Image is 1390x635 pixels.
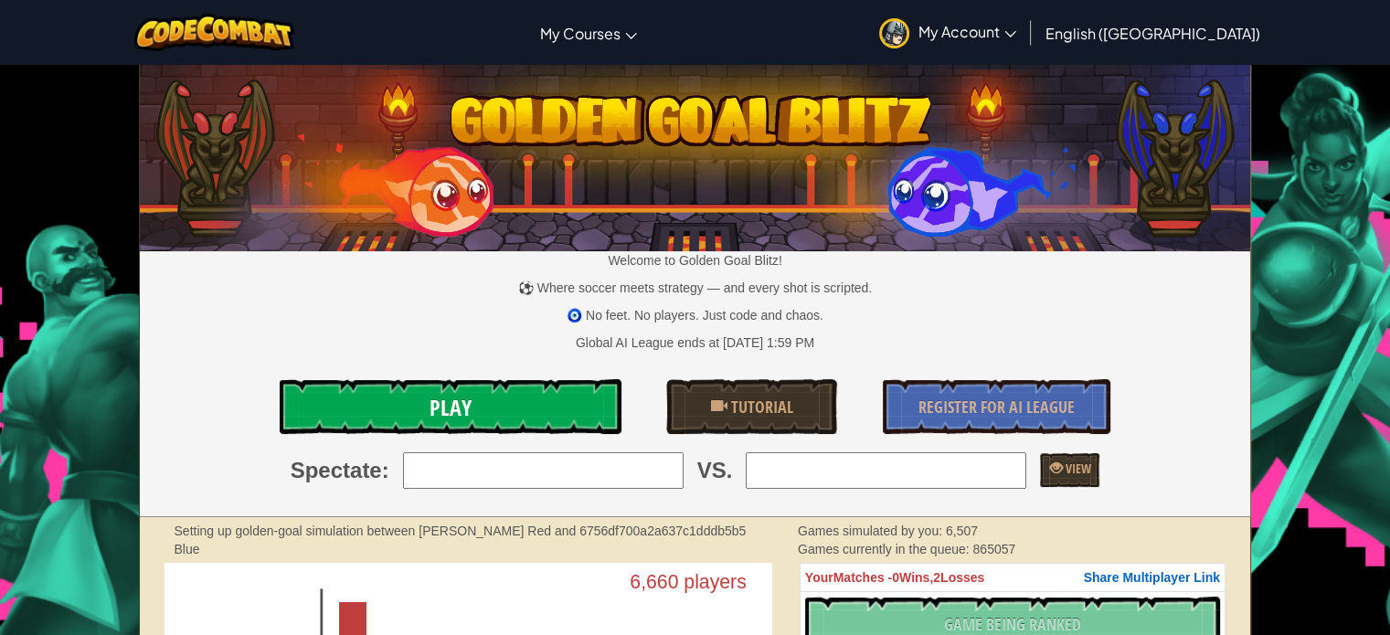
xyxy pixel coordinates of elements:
[697,455,733,486] span: VS.
[1045,24,1260,43] span: English ([GEOGRAPHIC_DATA])
[918,22,1016,41] span: My Account
[531,8,646,58] a: My Courses
[576,333,814,352] div: Global AI League ends at [DATE] 1:59 PM
[833,570,893,585] span: Matches -
[727,396,793,418] span: Tutorial
[1036,8,1269,58] a: English ([GEOGRAPHIC_DATA])
[630,571,746,593] text: 6,660 players
[1084,570,1220,585] span: Share Multiplayer Link
[972,542,1015,556] span: 865057
[918,396,1075,418] span: Register for AI League
[140,279,1250,297] p: ⚽ Where soccer meets strategy — and every shot is scripted.
[140,306,1250,324] p: 🧿 No feet. No players. Just code and chaos.
[899,570,933,585] span: Wins,
[798,524,946,538] span: Games simulated by you:
[134,14,294,51] img: CodeCombat logo
[879,18,909,48] img: avatar
[883,379,1110,434] a: Register for AI League
[946,524,978,538] span: 6,507
[805,570,833,585] span: Your
[940,570,984,585] span: Losses
[140,251,1250,270] p: Welcome to Golden Goal Blitz!
[291,455,382,486] span: Spectate
[382,455,389,486] span: :
[174,524,746,556] strong: Setting up golden-goal simulation between [PERSON_NAME] Red and 6756df700a2a637c1dddb5b5 Blue
[666,379,837,434] a: Tutorial
[430,393,472,422] span: Play
[1062,460,1090,477] span: View
[798,542,972,556] span: Games currently in the queue:
[140,58,1250,251] img: Golden Goal
[870,4,1025,61] a: My Account
[540,24,621,43] span: My Courses
[800,564,1225,592] th: 0 2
